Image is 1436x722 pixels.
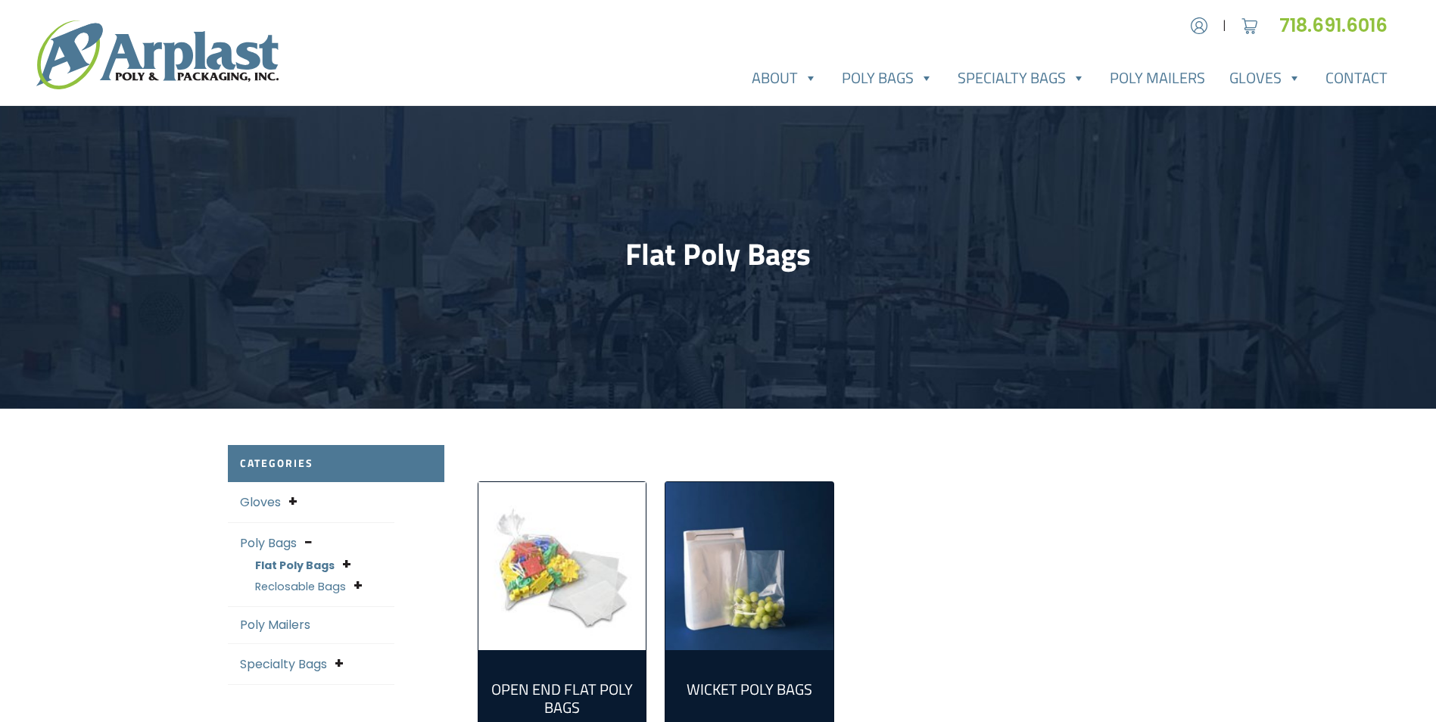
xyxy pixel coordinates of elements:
[478,482,646,650] img: Open End Flat Poly Bags
[1098,63,1217,93] a: Poly Mailers
[491,680,634,717] h2: Open End Flat Poly Bags
[478,482,646,650] a: Visit product category Open End Flat Poly Bags
[240,616,310,633] a: Poly Mailers
[1279,13,1400,38] a: 718.691.6016
[255,579,346,594] a: Reclosable Bags
[830,63,945,93] a: Poly Bags
[36,20,279,89] img: logo
[240,534,297,552] a: Poly Bags
[665,482,833,650] img: Wicket Poly Bags
[1313,63,1400,93] a: Contact
[678,680,821,699] h2: Wicket Poly Bags
[945,63,1098,93] a: Specialty Bags
[240,493,281,511] a: Gloves
[240,655,327,673] a: Specialty Bags
[1223,17,1226,35] span: |
[228,236,1209,272] h1: Flat Poly Bags
[740,63,830,93] a: About
[665,482,833,650] a: Visit product category Wicket Poly Bags
[678,662,821,711] a: Visit product category Wicket Poly Bags
[228,445,444,482] h2: Categories
[1217,63,1313,93] a: Gloves
[255,558,335,573] a: Flat Poly Bags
